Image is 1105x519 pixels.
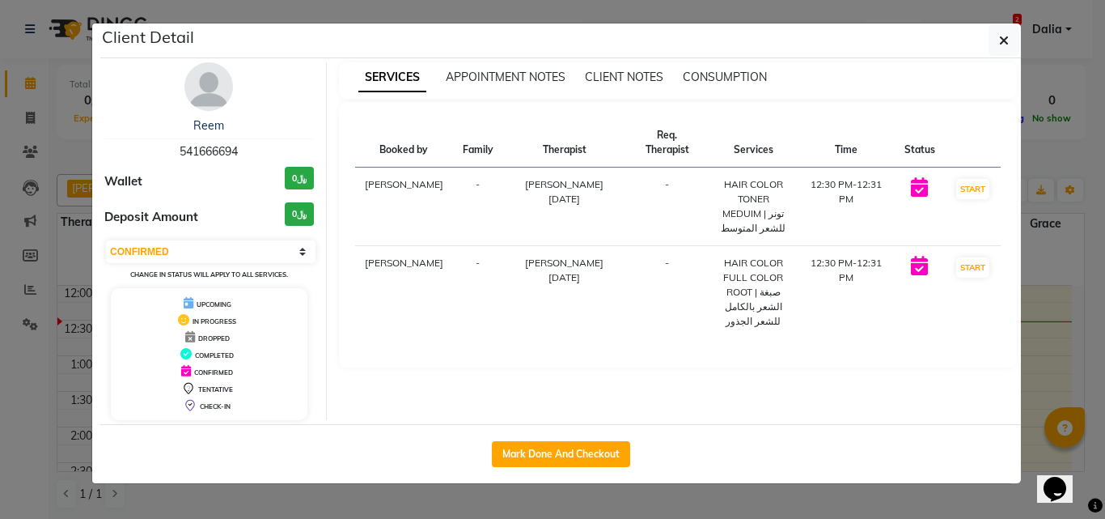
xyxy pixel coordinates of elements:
[626,246,708,339] td: -
[1037,454,1089,503] iframe: chat widget
[355,246,453,339] td: [PERSON_NAME]
[626,168,708,246] td: -
[492,441,630,467] button: Mark Done And Checkout
[503,118,627,168] th: Therapist
[585,70,663,84] span: CLIENT NOTES
[446,70,565,84] span: APPOINTMENT NOTES
[453,168,503,246] td: -
[104,172,142,191] span: Wallet
[194,368,233,376] span: CONFIRMED
[198,385,233,394] span: TENTATIVE
[285,167,314,190] h3: ﷼0
[525,257,603,283] span: [PERSON_NAME][DATE]
[195,351,234,359] span: COMPLETED
[798,246,895,339] td: 12:30 PM-12:31 PM
[708,118,798,168] th: Services
[102,25,194,49] h5: Client Detail
[355,168,453,246] td: [PERSON_NAME]
[193,118,224,133] a: Reem
[355,118,453,168] th: Booked by
[358,63,426,92] span: SERVICES
[626,118,708,168] th: Req. Therapist
[798,168,895,246] td: 12:30 PM-12:31 PM
[718,256,789,329] div: HAIR COLOR FULL COLOR ROOT | صبغة الشعر بالكامل للشعر الجذور
[956,179,989,199] button: START
[683,70,767,84] span: CONSUMPTION
[453,246,503,339] td: -
[525,178,603,205] span: [PERSON_NAME][DATE]
[130,270,288,279] small: Change in status will apply to all services.
[895,118,945,168] th: Status
[718,177,789,236] div: HAIR COLOR TONER MEDUIM | تونر للشعر المتوسط
[798,118,895,168] th: Time
[193,317,236,325] span: IN PROGRESS
[104,208,198,227] span: Deposit Amount
[198,334,230,342] span: DROPPED
[285,202,314,226] h3: ﷼0
[200,402,231,411] span: CHECK-IN
[184,62,233,111] img: avatar
[180,144,238,159] span: 541666694
[453,118,503,168] th: Family
[197,300,231,308] span: UPCOMING
[956,257,989,278] button: START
